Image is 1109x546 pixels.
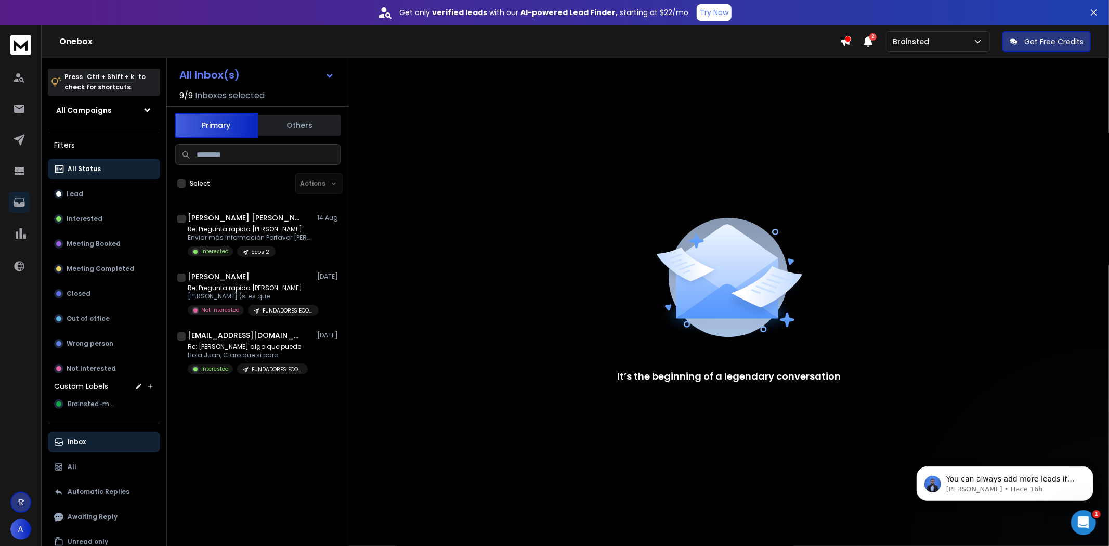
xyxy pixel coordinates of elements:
[188,271,250,282] h1: [PERSON_NAME]
[263,307,312,315] p: FUNDADORES ECOM - RETAIL
[48,394,160,414] button: Brainsted-man
[48,159,160,179] button: All Status
[68,538,108,546] p: Unread only
[700,7,728,18] p: Try Now
[67,340,113,348] p: Wrong person
[68,488,129,496] p: Automatic Replies
[618,369,841,384] p: It’s the beginning of a legendary conversation
[869,33,877,41] span: 2
[68,463,76,471] p: All
[188,330,302,341] h1: [EMAIL_ADDRESS][DOMAIN_NAME]
[188,225,312,233] p: Re: Pregunta rapida [PERSON_NAME]
[201,306,240,314] p: Not Interested
[48,100,160,121] button: All Campaigns
[399,7,688,18] p: Get only with our starting at $22/mo
[68,513,118,521] p: Awaiting Reply
[67,190,83,198] p: Lead
[188,343,308,351] p: Re: [PERSON_NAME] algo que puede
[48,358,160,379] button: Not Interested
[48,308,160,329] button: Out of office
[68,165,101,173] p: All Status
[188,351,308,359] p: Hola Juan, Claro que si para
[252,248,269,256] p: ceos 2
[317,214,341,222] p: 14 Aug
[48,258,160,279] button: Meeting Completed
[901,445,1109,518] iframe: Intercom notifications mensaje
[520,7,618,18] strong: AI-powered Lead Finder,
[175,113,258,138] button: Primary
[48,457,160,477] button: All
[195,89,265,102] h3: Inboxes selected
[48,506,160,527] button: Awaiting Reply
[48,432,160,452] button: Inbox
[10,519,31,540] button: A
[179,70,240,80] h1: All Inbox(s)
[258,114,341,137] button: Others
[48,333,160,354] button: Wrong person
[10,35,31,55] img: logo
[1071,510,1096,535] iframe: Intercom live chat
[893,36,933,47] p: Brainsted
[317,272,341,281] p: [DATE]
[67,365,116,373] p: Not Interested
[64,72,146,93] p: Press to check for shortcuts.
[59,35,840,48] h1: Onebox
[190,179,210,188] label: Select
[48,138,160,152] h3: Filters
[1092,510,1101,518] span: 1
[68,438,86,446] p: Inbox
[67,290,90,298] p: Closed
[48,283,160,304] button: Closed
[67,215,102,223] p: Interested
[68,400,117,408] span: Brainsted-man
[48,184,160,204] button: Lead
[697,4,732,21] button: Try Now
[432,7,487,18] strong: verified leads
[48,233,160,254] button: Meeting Booked
[48,482,160,502] button: Automatic Replies
[188,213,302,223] h1: [PERSON_NAME] [PERSON_NAME]
[179,89,193,102] span: 9 / 9
[188,284,312,292] p: Re: Pregunta rapida [PERSON_NAME]
[252,366,302,373] p: FUNDADORES ECOM - RETAIL
[54,381,108,392] h3: Custom Labels
[171,64,343,85] button: All Inbox(s)
[67,265,134,273] p: Meeting Completed
[85,71,136,83] span: Ctrl + Shift + k
[67,240,121,248] p: Meeting Booked
[201,248,229,255] p: Interested
[188,233,312,242] p: Enviar más información Porfavor [PERSON_NAME]
[317,331,341,340] p: [DATE]
[1002,31,1091,52] button: Get Free Credits
[188,292,312,301] p: [PERSON_NAME] (si es que
[48,209,160,229] button: Interested
[56,105,112,115] h1: All Campaigns
[1024,36,1084,47] p: Get Free Credits
[201,365,229,373] p: Interested
[67,315,110,323] p: Out of office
